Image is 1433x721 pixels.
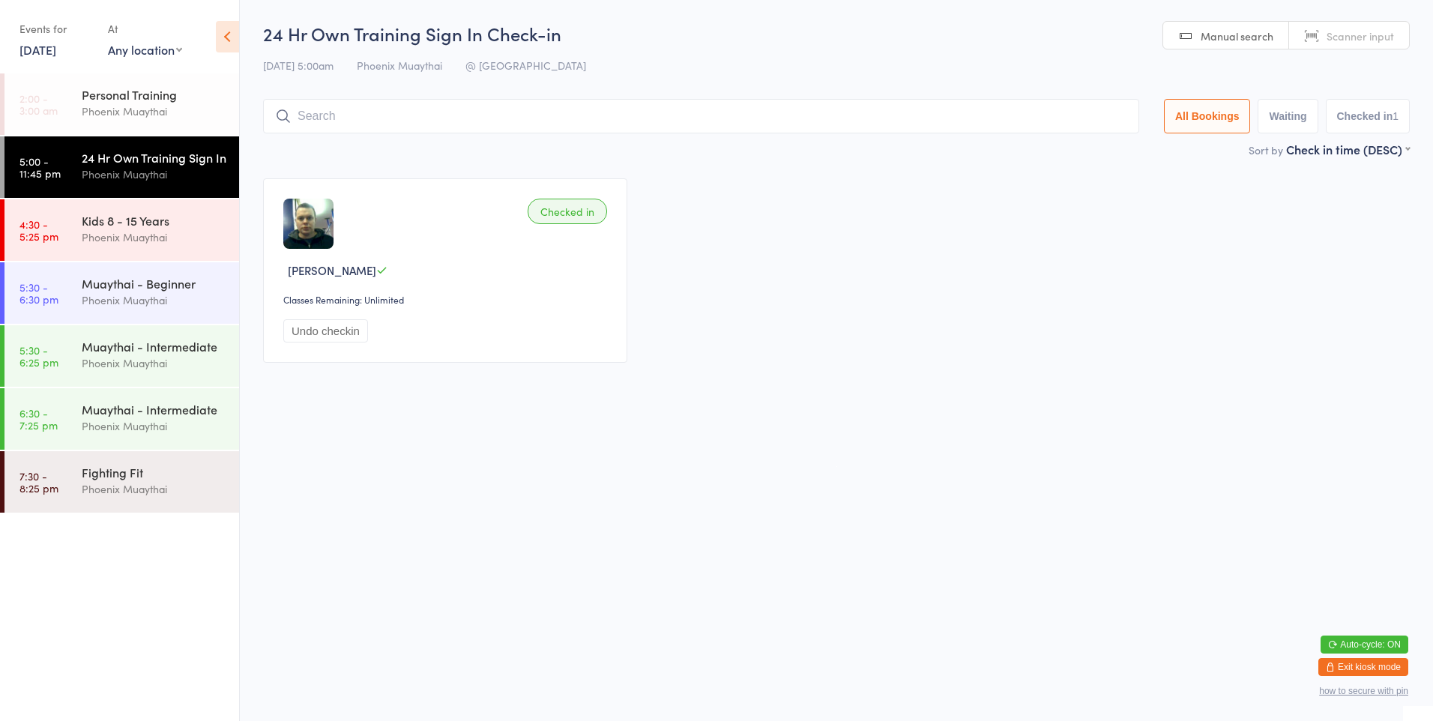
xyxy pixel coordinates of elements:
[19,155,61,179] time: 5:00 - 11:45 pm
[82,401,226,417] div: Muaythai - Intermediate
[1321,636,1408,654] button: Auto-cycle: ON
[1249,142,1283,157] label: Sort by
[82,338,226,355] div: Muaythai - Intermediate
[19,470,58,494] time: 7:30 - 8:25 pm
[1201,28,1273,43] span: Manual search
[19,92,58,116] time: 2:00 - 3:00 am
[19,218,58,242] time: 4:30 - 5:25 pm
[263,21,1410,46] h2: 24 Hr Own Training Sign In Check-in
[82,275,226,292] div: Muaythai - Beginner
[82,355,226,372] div: Phoenix Muaythai
[19,344,58,368] time: 5:30 - 6:25 pm
[1258,99,1318,133] button: Waiting
[82,149,226,166] div: 24 Hr Own Training Sign In
[82,212,226,229] div: Kids 8 - 15 Years
[19,281,58,305] time: 5:30 - 6:30 pm
[19,41,56,58] a: [DATE]
[1286,141,1410,157] div: Check in time (DESC)
[1327,28,1394,43] span: Scanner input
[263,99,1139,133] input: Search
[82,480,226,498] div: Phoenix Muaythai
[283,199,334,249] img: image1722415449.png
[82,103,226,120] div: Phoenix Muaythai
[1164,99,1251,133] button: All Bookings
[4,136,239,198] a: 5:00 -11:45 pm24 Hr Own Training Sign InPhoenix Muaythai
[465,58,586,73] span: @ [GEOGRAPHIC_DATA]
[82,417,226,435] div: Phoenix Muaythai
[4,73,239,135] a: 2:00 -3:00 amPersonal TrainingPhoenix Muaythai
[19,407,58,431] time: 6:30 - 7:25 pm
[108,41,182,58] div: Any location
[4,199,239,261] a: 4:30 -5:25 pmKids 8 - 15 YearsPhoenix Muaythai
[82,166,226,183] div: Phoenix Muaythai
[283,293,612,306] div: Classes Remaining: Unlimited
[108,16,182,41] div: At
[357,58,442,73] span: Phoenix Muaythai
[4,388,239,450] a: 6:30 -7:25 pmMuaythai - IntermediatePhoenix Muaythai
[82,292,226,309] div: Phoenix Muaythai
[4,451,239,513] a: 7:30 -8:25 pmFighting FitPhoenix Muaythai
[288,262,376,278] span: [PERSON_NAME]
[1326,99,1411,133] button: Checked in1
[283,319,368,343] button: Undo checkin
[82,464,226,480] div: Fighting Fit
[82,229,226,246] div: Phoenix Muaythai
[1319,686,1408,696] button: how to secure with pin
[82,86,226,103] div: Personal Training
[4,262,239,324] a: 5:30 -6:30 pmMuaythai - BeginnerPhoenix Muaythai
[1318,658,1408,676] button: Exit kiosk mode
[528,199,607,224] div: Checked in
[1393,110,1399,122] div: 1
[4,325,239,387] a: 5:30 -6:25 pmMuaythai - IntermediatePhoenix Muaythai
[19,16,93,41] div: Events for
[263,58,334,73] span: [DATE] 5:00am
